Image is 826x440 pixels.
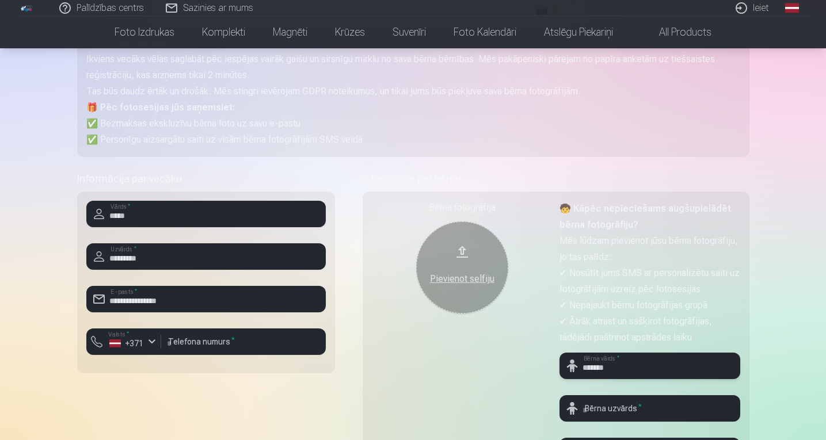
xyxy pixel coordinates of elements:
[627,16,725,48] a: All products
[86,116,740,132] p: ✅ Bezmaksas ekskluzīvu bērna foto uz savu e-pastu
[559,313,740,346] p: ✔ Ātrāk atrast un sašķirot fotogrāfijas, tādējādi paātrinot apstrādes laiku
[101,16,188,48] a: Foto izdrukas
[77,171,335,187] h5: Informācija par vecāku
[559,233,740,265] p: Mēs lūdzam pievienot jūsu bērna fotogrāfiju, jo tas palīdz:
[21,5,33,12] img: /fa1
[379,16,440,48] a: Suvenīri
[105,330,133,339] label: Valsts
[559,203,731,230] strong: 🧒 Kāpēc nepieciešams augšupielādēt bērna fotogrāfiju?
[109,338,144,349] div: +371
[86,328,161,355] button: Valsts*+371
[86,102,235,113] strong: 🎁 Pēc fotosesijas jūs saņemsiet:
[440,16,530,48] a: Foto kalendāri
[86,83,740,100] p: Tas būs daudz ērtāk un drošāk. Mēs stingri ievērojam GDPR noteikumus, un tikai jums būs piekļuve ...
[321,16,379,48] a: Krūzes
[86,51,740,83] p: Ikviens vecāks vēlas saglabāt pēc iespējas vairāk gaišu un sirsnīgu mirkļu no sava bērna bērnības...
[363,171,749,187] h5: Informācija par bērnu
[259,16,321,48] a: Magnēti
[428,272,497,286] div: Pievienot selfiju
[559,297,740,313] p: ✔ Nepajaukt bērnu fotogrāfijas grupā
[530,16,627,48] a: Atslēgu piekariņi
[86,132,740,148] p: ✅ Personīgu aizsargātu saiti uz visām bērna fotogrāfijām SMS veidā
[559,265,740,297] p: ✔ Nosūtīt jums SMS ar personalizētu saiti uz fotogrāfijām uzreiz pēc fotosesijas
[188,16,259,48] a: Komplekti
[416,221,508,313] button: Pievienot selfiju
[372,201,553,215] div: Bērna fotogrāfija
